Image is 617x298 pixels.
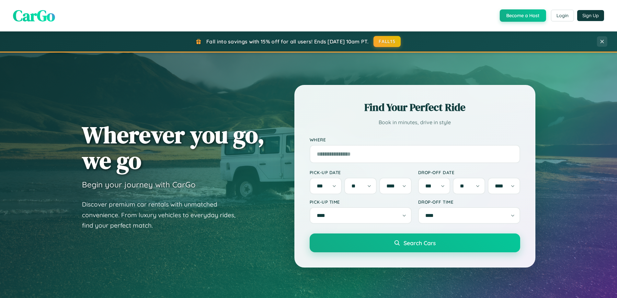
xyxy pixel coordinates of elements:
h3: Begin your journey with CarGo [82,180,196,189]
button: Become a Host [500,9,546,22]
button: Search Cars [310,233,520,252]
h2: Find Your Perfect Ride [310,100,520,114]
label: Drop-off Time [418,199,520,205]
button: FALL15 [373,36,401,47]
span: CarGo [13,5,55,26]
button: Login [551,10,574,21]
button: Sign Up [577,10,604,21]
p: Book in minutes, drive in style [310,118,520,127]
label: Drop-off Date [418,170,520,175]
span: Fall into savings with 15% off for all users! Ends [DATE] 10am PT. [206,38,369,45]
label: Pick-up Date [310,170,412,175]
label: Pick-up Time [310,199,412,205]
p: Discover premium car rentals with unmatched convenience. From luxury vehicles to everyday rides, ... [82,199,244,231]
h1: Wherever you go, we go [82,122,265,173]
span: Search Cars [404,239,436,246]
label: Where [310,137,520,142]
